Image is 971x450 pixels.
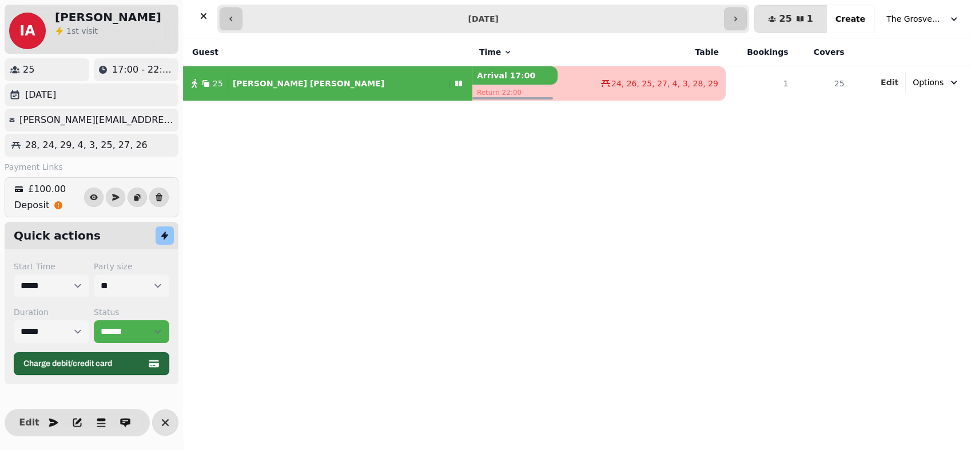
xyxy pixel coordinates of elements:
[754,5,826,33] button: 251
[94,306,169,318] label: Status
[913,77,944,88] span: Options
[835,15,865,23] span: Create
[183,38,472,66] th: Guest
[14,198,49,212] p: Deposit
[886,13,944,25] span: The Grosvenor
[25,138,148,152] p: 28, 24, 29, 4, 3, 25, 27, 26
[795,38,851,66] th: Covers
[112,63,174,77] p: 17:00 - 22:00
[479,46,512,58] button: Time
[472,85,558,101] p: Return 22:00
[472,66,558,85] p: Arrival 17:00
[14,228,101,244] h2: Quick actions
[726,38,795,66] th: Bookings
[5,161,63,173] span: Payment Links
[18,411,41,434] button: Edit
[19,24,35,38] span: IA
[71,26,81,35] span: st
[28,182,66,196] p: £100.00
[233,78,384,89] p: [PERSON_NAME] [PERSON_NAME]
[23,360,146,368] span: Charge debit/credit card
[14,261,89,272] label: Start Time
[479,46,501,58] span: Time
[779,14,791,23] span: 25
[726,66,795,101] td: 1
[213,78,223,89] span: 25
[611,78,718,89] span: 24, 26, 25, 27, 4, 3, 28, 29
[66,26,71,35] span: 1
[826,5,874,33] button: Create
[880,9,966,29] button: The Grosvenor
[66,25,98,37] p: visit
[795,66,851,101] td: 25
[25,88,56,102] p: [DATE]
[55,9,161,25] h2: [PERSON_NAME]
[881,78,898,86] span: Edit
[14,306,89,318] label: Duration
[807,14,813,23] span: 1
[19,113,174,127] p: [PERSON_NAME][EMAIL_ADDRESS][PERSON_NAME][DOMAIN_NAME]
[22,418,36,427] span: Edit
[183,70,472,97] button: 25[PERSON_NAME] [PERSON_NAME]
[558,38,726,66] th: Table
[14,352,169,375] button: Charge debit/credit card
[23,63,34,77] p: 25
[94,261,169,272] label: Party size
[906,72,966,93] button: Options
[881,77,898,88] button: Edit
